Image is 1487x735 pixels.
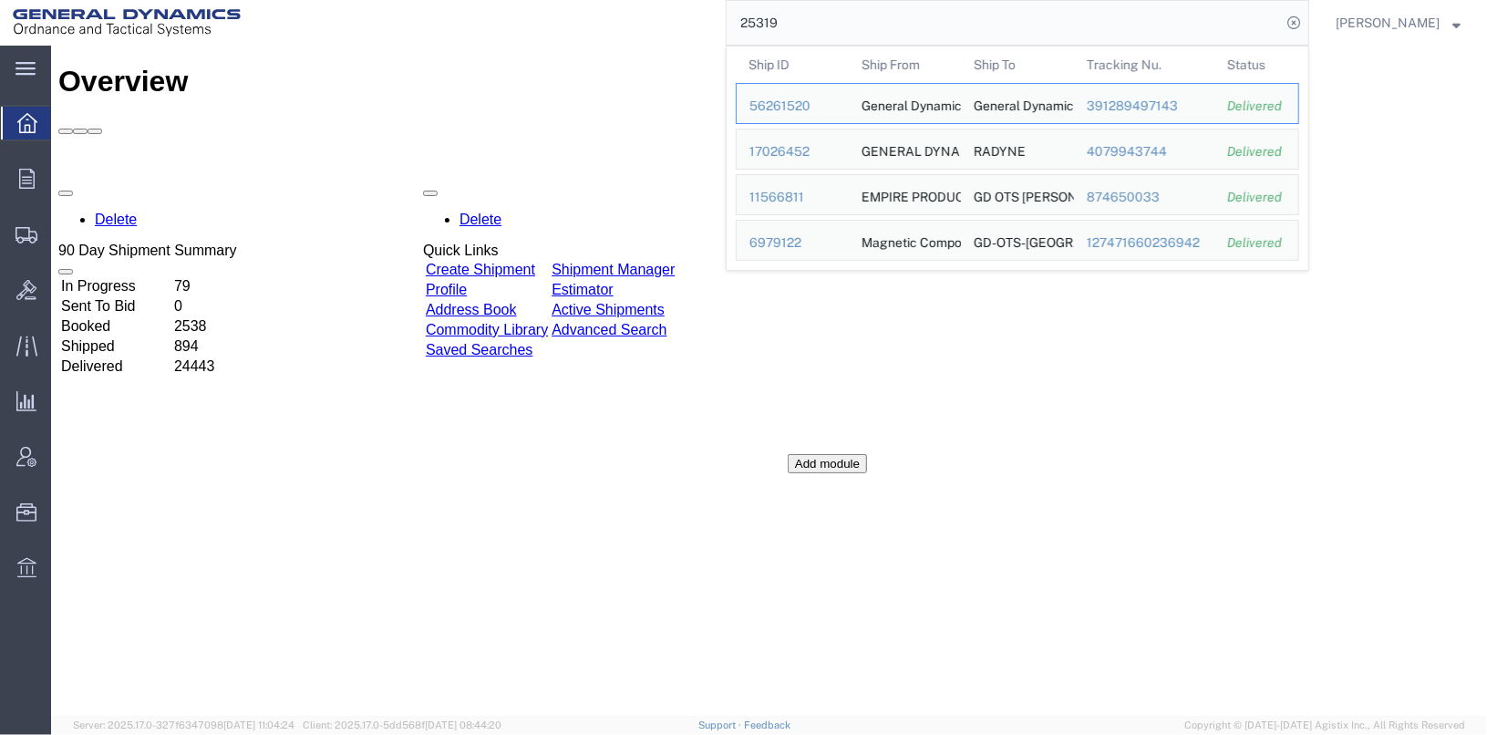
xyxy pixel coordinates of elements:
div: General Dynamics - OTS [974,84,1061,123]
th: Ship ID [736,47,849,83]
th: Ship From [849,47,962,83]
div: 874650033 [1087,188,1203,207]
a: Address Book [375,256,466,272]
input: Search for shipment number, reference number [727,1,1281,45]
td: Delivered [9,312,120,330]
td: 24443 [122,312,184,330]
div: GENERAL DYNAMICS OTS [862,129,949,169]
a: Profile [375,236,416,252]
span: Tim Schaffer [1336,13,1440,33]
td: 0 [122,252,184,270]
div: Quick Links [372,197,626,213]
span: [DATE] 08:44:20 [425,719,501,730]
td: 894 [122,292,184,310]
span: Copyright © [DATE]-[DATE] Agistix Inc., All Rights Reserved [1184,718,1465,733]
div: GD OTS MARION OPERATIONS [974,175,1061,214]
span: Server: 2025.17.0-327f6347098 [73,719,294,730]
div: 11566811 [749,188,836,207]
div: 127471660236942 [1087,233,1203,253]
td: Sent To Bid [9,252,120,270]
div: 17026452 [749,142,836,161]
a: Saved Searches [375,296,481,312]
button: [PERSON_NAME] [1335,12,1461,34]
table: Search Results [736,47,1308,270]
a: Advanced Search [501,276,615,292]
td: Shipped [9,292,120,310]
div: Delivered [1227,142,1286,161]
div: EMPIRE PRODUCTS [862,175,949,214]
a: Create Shipment [375,216,484,232]
div: Delivered [1227,97,1286,116]
td: 79 [122,232,184,250]
button: Add module [737,409,816,428]
th: Ship To [961,47,1074,83]
a: Delete [408,166,450,181]
div: 56261520 [749,97,836,116]
a: Feedback [744,719,790,730]
div: 6979122 [749,233,836,253]
div: Delivered [1227,233,1286,253]
span: Client: 2025.17.0-5dd568f [303,719,501,730]
iframe: FS Legacy Container [51,46,1487,716]
div: RADYNE [974,129,1026,169]
div: Magnetic Component Engineering [862,221,949,260]
span: [DATE] 11:04:24 [223,719,294,730]
img: logo [13,9,241,36]
th: Tracking Nu. [1074,47,1215,83]
a: Commodity Library [375,276,497,292]
div: 4079943744 [1087,142,1203,161]
div: Delivered [1227,188,1286,207]
a: Active Shipments [501,256,614,272]
div: GD-OTS-HEALDSBURG [974,221,1061,260]
td: 2538 [122,272,184,290]
a: Estimator [501,236,563,252]
td: Booked [9,272,120,290]
a: Support [698,719,744,730]
div: 391289497143 [1087,97,1203,116]
a: Shipment Manager [501,216,624,232]
th: Status [1214,47,1299,83]
div: General Dynamics - OTS [862,84,949,123]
